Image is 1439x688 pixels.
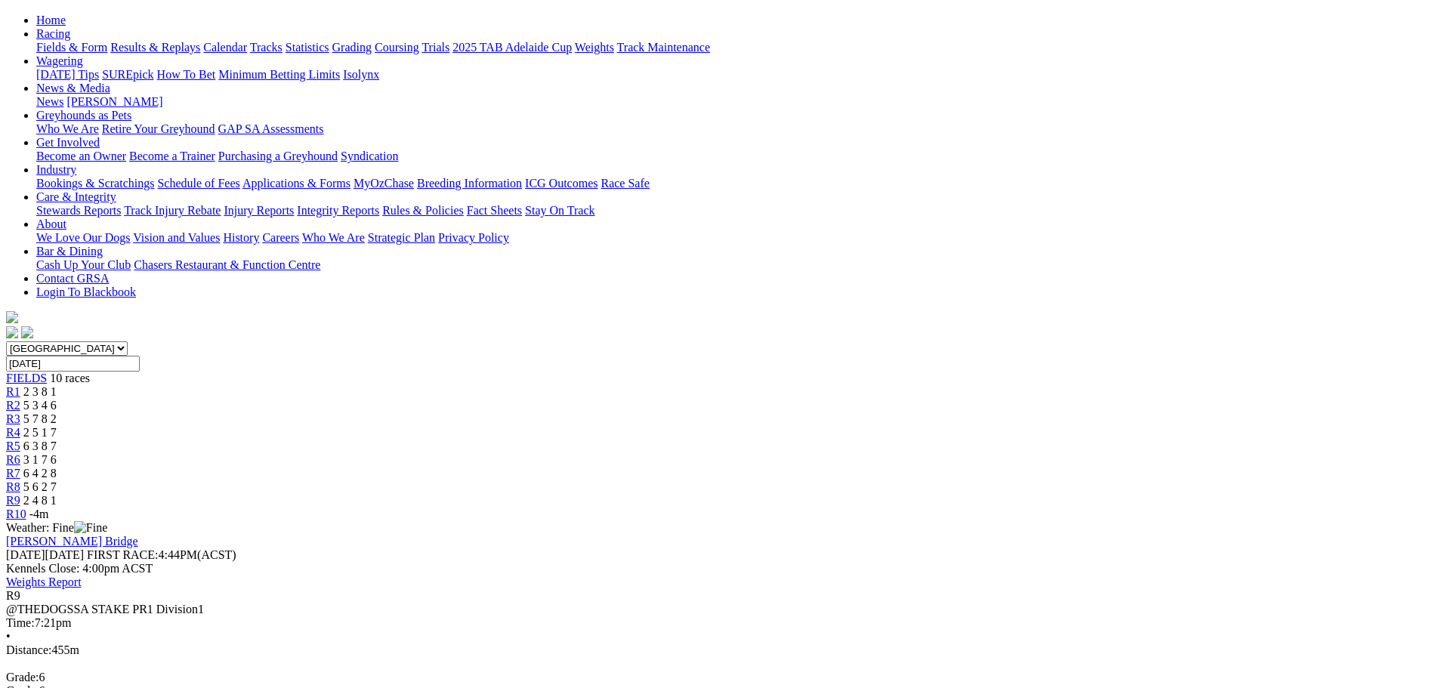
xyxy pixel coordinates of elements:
[36,204,121,217] a: Stewards Reports
[6,603,1433,616] div: @THEDOGSSA STAKE PR1 Division1
[242,177,350,190] a: Applications & Forms
[134,258,320,271] a: Chasers Restaurant & Function Centre
[36,82,110,94] a: News & Media
[102,122,215,135] a: Retire Your Greyhound
[87,548,236,561] span: 4:44PM(ACST)
[23,480,57,493] span: 5 6 2 7
[36,285,136,298] a: Login To Blackbook
[36,272,109,285] a: Contact GRSA
[6,508,26,520] span: R10
[6,494,20,507] span: R9
[6,326,18,338] img: facebook.svg
[250,41,283,54] a: Tracks
[133,231,220,244] a: Vision and Values
[417,177,522,190] a: Breeding Information
[354,177,414,190] a: MyOzChase
[157,177,239,190] a: Schedule of Fees
[6,643,1433,657] div: 455m
[302,231,365,244] a: Who We Are
[6,562,1433,575] div: Kennels Close: 4:00pm ACST
[223,231,259,244] a: History
[6,467,20,480] a: R7
[36,41,107,54] a: Fields & Form
[29,508,49,520] span: -4m
[129,150,215,162] a: Become a Trainer
[36,54,83,67] a: Wagering
[36,136,100,149] a: Get Involved
[102,68,153,81] a: SUREpick
[6,426,20,439] a: R4
[23,399,57,412] span: 5 3 4 6
[87,548,158,561] span: FIRST RACE:
[23,467,57,480] span: 6 4 2 8
[368,231,435,244] a: Strategic Plan
[6,399,20,412] span: R2
[36,231,130,244] a: We Love Our Dogs
[36,150,126,162] a: Become an Owner
[50,372,90,384] span: 10 races
[6,311,18,323] img: logo-grsa-white.png
[36,95,63,108] a: News
[6,412,20,425] a: R3
[6,630,11,643] span: •
[6,671,1433,684] div: 6
[286,41,329,54] a: Statistics
[6,480,20,493] a: R8
[36,41,1433,54] div: Racing
[36,177,154,190] a: Bookings & Scratchings
[36,245,103,258] a: Bar & Dining
[6,521,107,534] span: Weather: Fine
[343,68,379,81] a: Isolynx
[36,122,1433,136] div: Greyhounds as Pets
[36,95,1433,109] div: News & Media
[36,218,66,230] a: About
[525,204,594,217] a: Stay On Track
[36,150,1433,163] div: Get Involved
[332,41,372,54] a: Grading
[23,412,57,425] span: 5 7 8 2
[341,150,398,162] a: Syndication
[6,385,20,398] a: R1
[6,440,20,452] a: R5
[203,41,247,54] a: Calendar
[23,426,57,439] span: 2 5 1 7
[23,385,57,398] span: 2 3 8 1
[36,14,66,26] a: Home
[6,548,45,561] span: [DATE]
[6,616,1433,630] div: 7:21pm
[36,27,70,40] a: Racing
[297,204,379,217] a: Integrity Reports
[382,204,464,217] a: Rules & Policies
[575,41,614,54] a: Weights
[36,204,1433,218] div: Care & Integrity
[438,231,509,244] a: Privacy Policy
[36,231,1433,245] div: About
[218,122,324,135] a: GAP SA Assessments
[224,204,294,217] a: Injury Reports
[375,41,419,54] a: Coursing
[21,326,33,338] img: twitter.svg
[6,535,138,548] a: [PERSON_NAME] Bridge
[124,204,221,217] a: Track Injury Rebate
[6,548,84,561] span: [DATE]
[467,204,522,217] a: Fact Sheets
[36,122,99,135] a: Who We Are
[218,68,340,81] a: Minimum Betting Limits
[36,163,76,176] a: Industry
[74,521,107,535] img: Fine
[6,671,39,683] span: Grade:
[6,453,20,466] span: R6
[6,589,20,602] span: R9
[36,109,131,122] a: Greyhounds as Pets
[6,372,47,384] a: FIELDS
[36,68,99,81] a: [DATE] Tips
[36,190,116,203] a: Care & Integrity
[23,453,57,466] span: 3 1 7 6
[36,68,1433,82] div: Wagering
